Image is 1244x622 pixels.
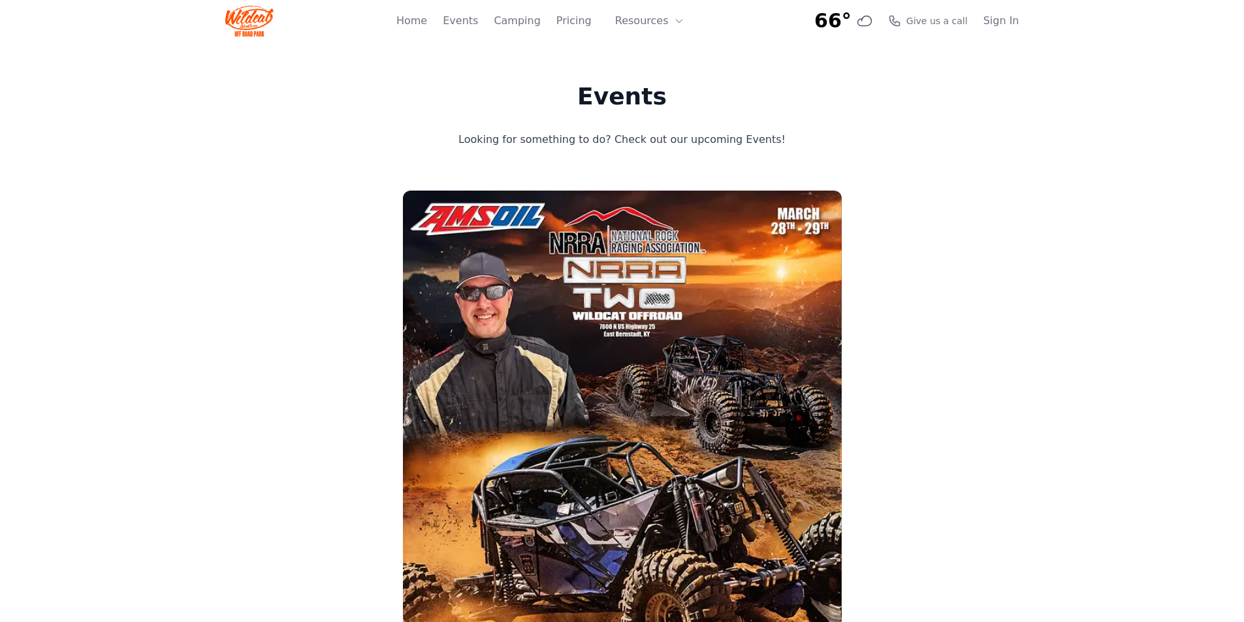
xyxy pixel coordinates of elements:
a: Pricing [556,13,592,29]
span: Give us a call [906,14,968,27]
a: Camping [494,13,540,29]
p: Looking for something to do? Check out our upcoming Events! [406,131,838,149]
a: Sign In [983,13,1019,29]
a: Events [443,13,478,29]
a: Give us a call [888,14,968,27]
h1: Events [406,84,838,110]
button: Resources [607,8,692,34]
img: Wildcat Logo [225,5,274,37]
span: 66° [814,9,852,33]
a: Home [396,13,427,29]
